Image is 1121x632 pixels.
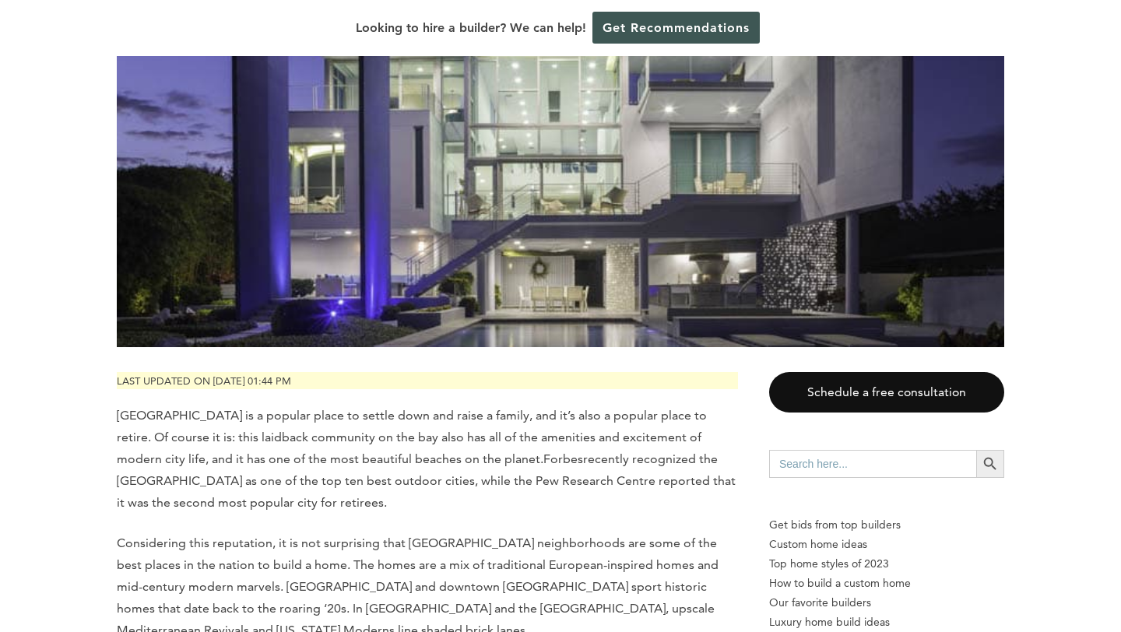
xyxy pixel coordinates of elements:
span: [GEOGRAPHIC_DATA] is a popular place to settle down and raise a family, and it’s also a popular p... [117,408,707,466]
a: Our favorite builders [769,593,1004,613]
a: Custom home ideas [769,535,1004,554]
span: Forbes [543,451,583,466]
svg: Search [982,455,999,472]
p: Last updated on [DATE] 01:44 pm [117,372,738,390]
a: Get Recommendations [592,12,760,44]
p: Get bids from top builders [769,515,1004,535]
input: Search here... [769,450,976,478]
a: Top home styles of 2023 [769,554,1004,574]
a: Schedule a free consultation [769,372,1004,413]
a: How to build a custom home [769,574,1004,593]
span: recently recognized the [GEOGRAPHIC_DATA] as one of the top ten best outdoor cities, while the Pe... [117,451,736,510]
a: Luxury home build ideas [769,613,1004,632]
